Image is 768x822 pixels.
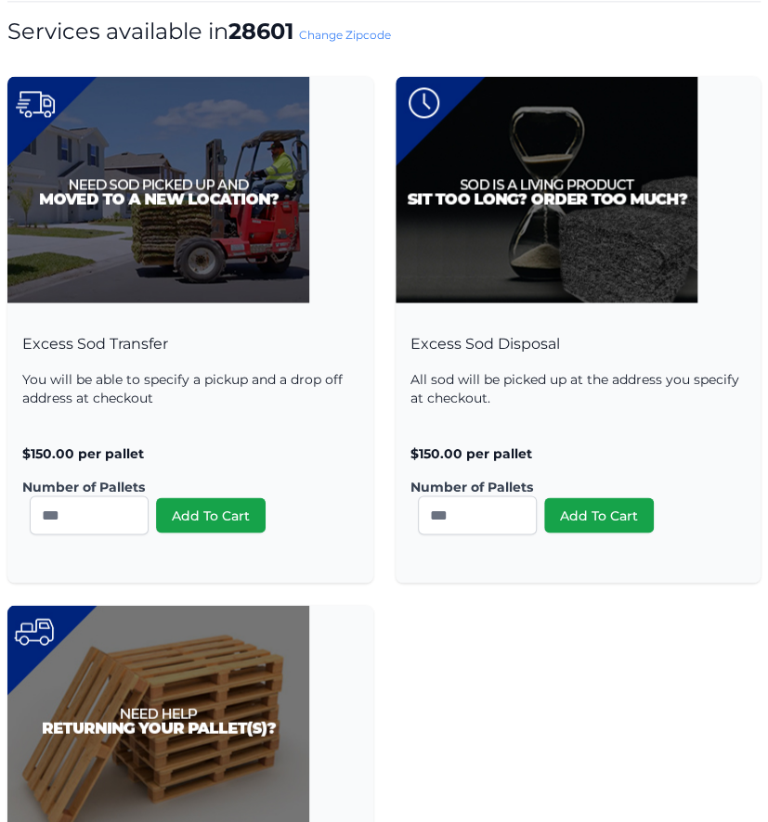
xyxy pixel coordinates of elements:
[22,369,358,406] p: You will be able to specify a pickup and a drop off address at checkout
[7,76,309,302] img: Excess Sod Transfer Product Image
[410,369,747,406] p: All sod will be picked up at the address you specify at checkout.
[396,76,697,302] img: Excess Sod Disposal Product Image
[410,443,747,462] p: $150.00 per pallet
[396,314,761,583] div: Excess Sod Disposal
[228,18,293,45] strong: 28601
[22,477,344,495] label: Number of Pallets
[156,497,266,533] button: Add To Cart
[7,314,373,583] div: Excess Sod Transfer
[22,443,358,462] p: $150.00 per pallet
[7,17,761,46] h1: Services available in
[544,497,654,533] button: Add To Cart
[299,28,391,42] a: Change Zipcode
[410,477,732,495] label: Number of Pallets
